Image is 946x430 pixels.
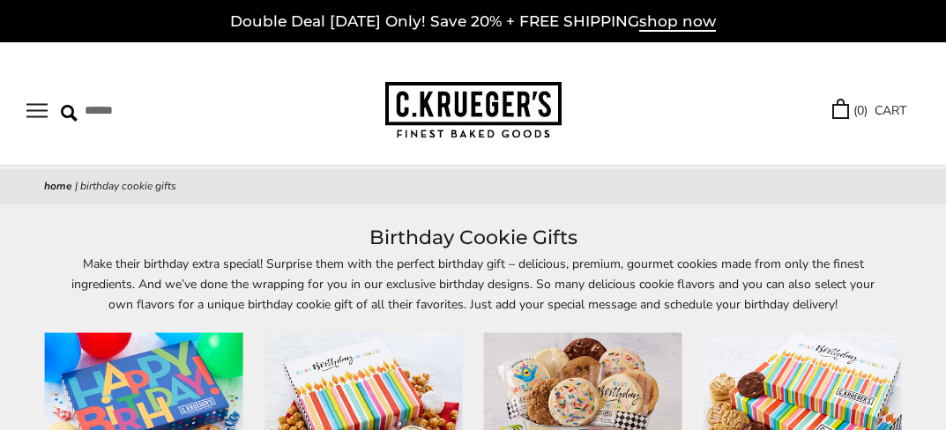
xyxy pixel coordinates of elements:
[68,254,879,315] p: Make their birthday extra special! Surprise them with the perfect birthday gift – delicious, prem...
[61,105,78,122] img: Search
[44,178,902,196] nav: breadcrumbs
[26,103,48,118] button: Open navigation
[75,179,78,193] span: |
[639,12,716,32] span: shop now
[44,179,72,193] a: Home
[80,179,176,193] span: Birthday Cookie Gifts
[44,222,902,254] h1: Birthday Cookie Gifts
[832,100,906,121] a: (0) CART
[230,12,716,32] a: Double Deal [DATE] Only! Save 20% + FREE SHIPPINGshop now
[385,82,562,139] img: C.KRUEGER'S
[61,97,240,124] input: Search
